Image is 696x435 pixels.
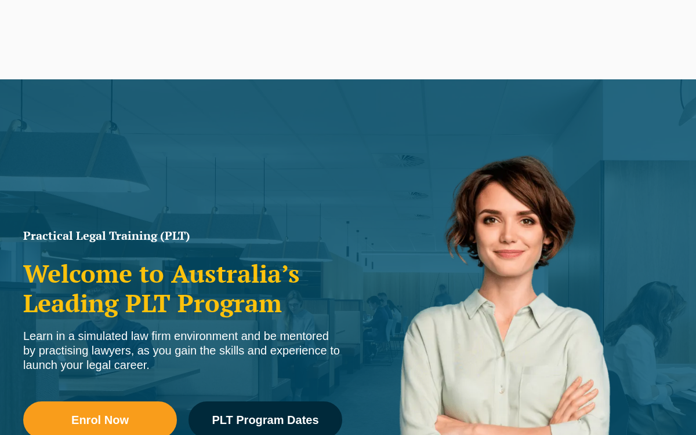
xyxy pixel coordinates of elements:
div: Learn in a simulated law firm environment and be mentored by practising lawyers, as you gain the ... [23,329,342,372]
span: Enrol Now [71,414,129,426]
h2: Welcome to Australia’s Leading PLT Program [23,259,342,317]
span: PLT Program Dates [212,414,318,426]
h1: Practical Legal Training (PLT) [23,230,342,242]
